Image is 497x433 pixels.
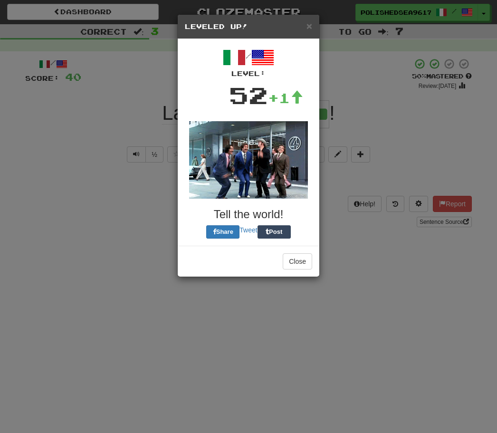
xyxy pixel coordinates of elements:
[185,46,312,78] div: /
[189,121,308,199] img: anchorman-0f45bd94e4bc77b3e4009f63bd0ea52a2253b4c1438f2773e23d74ae24afd04f.gif
[206,225,239,239] button: Share
[306,20,312,31] span: ×
[306,21,312,31] button: Close
[185,208,312,221] h3: Tell the world!
[185,22,312,31] h5: Leveled Up!
[239,226,257,234] a: Tweet
[258,225,291,239] button: Post
[283,253,312,269] button: Close
[268,88,303,107] div: +1
[229,78,268,112] div: 52
[185,69,312,78] div: Level:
